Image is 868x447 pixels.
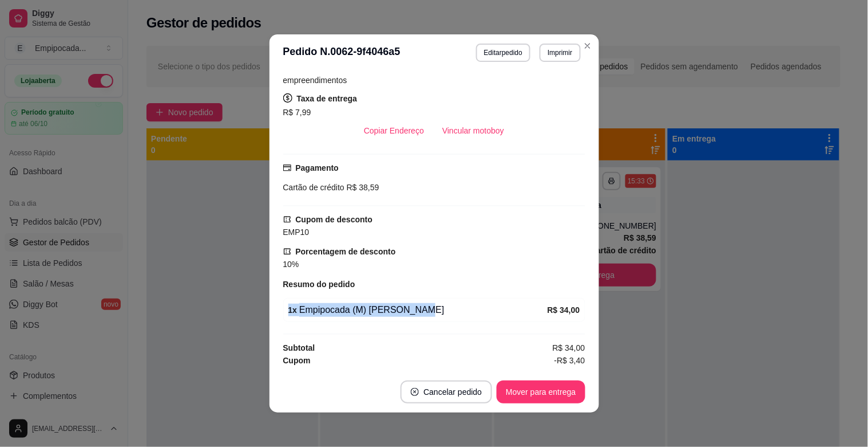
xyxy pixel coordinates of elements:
[411,388,419,396] span: close-circle
[296,215,373,224] strong: Cupom de desconto
[433,119,513,142] button: Vincular motoboy
[283,108,311,117] span: R$ 7,99
[283,164,291,172] span: credit-card
[540,44,580,62] button: Imprimir
[297,94,358,103] strong: Taxa de entrega
[283,343,315,352] strong: Subtotal
[548,305,580,315] strong: R$ 34,00
[553,342,585,354] span: R$ 34,00
[296,247,396,256] strong: Porcentagem de desconto
[296,163,339,172] strong: Pagamento
[288,305,298,315] strong: 1 x
[355,119,433,142] button: Copiar Endereço
[283,183,344,192] span: Cartão de crédito
[344,183,379,192] span: R$ 38,59
[283,356,311,365] strong: Cupom
[497,381,585,403] button: Mover para entrega
[283,260,299,269] span: 10%
[554,354,585,367] span: -R$ 3,40
[578,37,597,55] button: Close
[288,303,548,317] div: Empipocada (M) [PERSON_NAME]
[476,44,530,62] button: Editarpedido
[283,93,292,103] span: dollar
[283,228,310,237] span: EMP10
[283,44,401,62] h3: Pedido N. 0062-9f4046a5
[401,381,492,403] button: close-circleCancelar pedido
[283,280,355,289] strong: Resumo do pedido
